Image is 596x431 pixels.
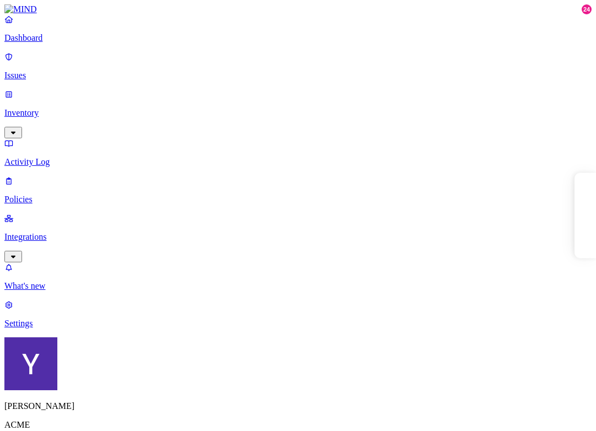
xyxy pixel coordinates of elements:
a: Activity Log [4,138,592,167]
p: Settings [4,319,592,328]
p: [PERSON_NAME] [4,401,592,411]
a: Policies [4,176,592,204]
p: What's new [4,281,592,291]
p: ACME [4,420,592,430]
a: Issues [4,52,592,80]
p: Dashboard [4,33,592,43]
p: Integrations [4,232,592,242]
img: MIND [4,4,37,14]
p: Activity Log [4,157,592,167]
p: Issues [4,71,592,80]
a: Integrations [4,213,592,261]
a: Inventory [4,89,592,137]
p: Inventory [4,108,592,118]
img: Yana Orhov [4,337,57,390]
a: Dashboard [4,14,592,43]
a: Settings [4,300,592,328]
p: Policies [4,195,592,204]
a: What's new [4,262,592,291]
div: 24 [582,4,592,14]
a: MIND [4,4,592,14]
